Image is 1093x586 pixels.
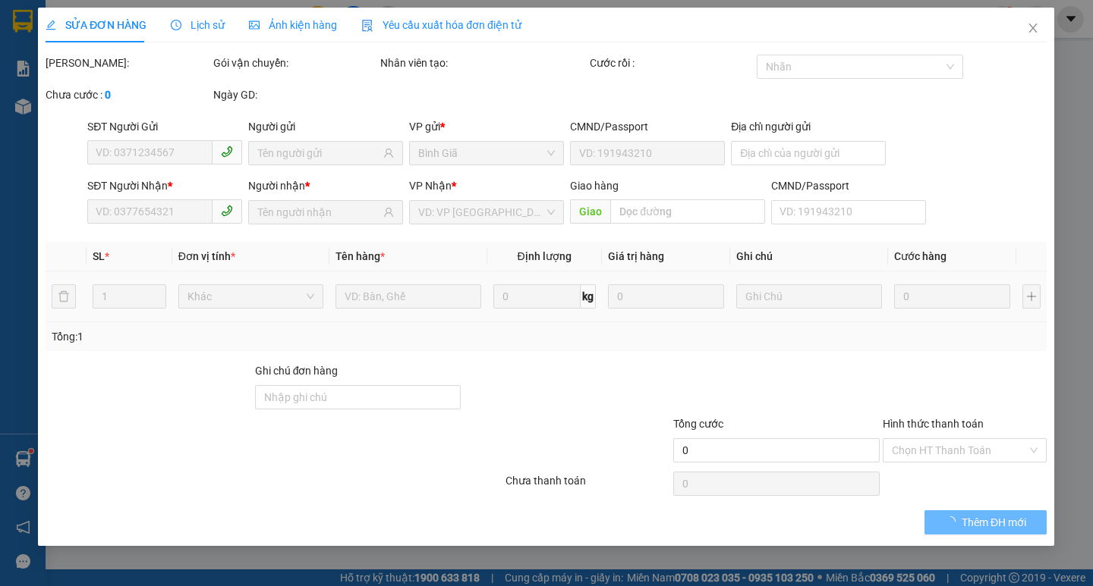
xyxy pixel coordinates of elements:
[608,284,725,309] input: 0
[732,118,887,135] div: Địa chỉ người gửi
[172,19,225,31] span: Lịch sử
[213,55,378,71] div: Gói vận chuyển:
[1028,22,1040,34] span: close
[362,20,374,32] img: icon
[46,19,146,31] span: SỬA ĐƠN HÀNG
[258,145,381,161] input: Tên người gửi
[945,516,962,527] span: loading
[362,19,522,31] span: Yêu cầu xuất hóa đơn điện tử
[222,205,234,217] span: phone
[731,242,888,271] th: Ghi chú
[336,284,481,309] input: VD: Bàn, Ghế
[222,146,234,158] span: phone
[1023,284,1041,309] button: plus
[608,250,664,262] span: Giá trị hàng
[172,20,182,30] span: clock-circle
[894,250,947,262] span: Cước hàng
[52,284,76,309] button: delete
[737,284,882,309] input: Ghi Chú
[46,55,210,71] div: [PERSON_NAME]:
[611,199,766,224] input: Dọc đường
[380,55,587,71] div: Nhân viên tạo:
[894,284,1011,309] input: 0
[52,328,423,345] div: Tổng: 1
[571,199,611,224] span: Giao
[419,142,556,165] span: Bình Giã
[88,177,243,194] div: SĐT Người Nhận
[673,418,723,430] span: Tổng cước
[962,514,1026,531] span: Thêm ĐH mới
[187,285,314,308] span: Khác
[255,365,339,377] label: Ghi chú đơn hàng
[384,207,395,218] span: user
[581,284,596,309] span: kg
[410,118,565,135] div: VP gửi
[571,118,726,135] div: CMND/Passport
[178,250,235,262] span: Đơn vị tính
[336,250,386,262] span: Tên hàng
[571,180,619,192] span: Giao hàng
[924,510,1047,534] button: Thêm ĐH mới
[46,86,210,103] div: Chưa cước :
[88,118,243,135] div: SĐT Người Gửi
[250,19,338,31] span: Ảnh kiện hàng
[213,86,378,103] div: Ngày GD:
[46,20,56,30] span: edit
[250,20,260,30] span: picture
[518,250,572,262] span: Định lượng
[249,118,404,135] div: Người gửi
[1013,8,1055,50] button: Close
[410,180,452,192] span: VP Nhận
[105,89,111,101] b: 0
[505,472,672,499] div: Chưa thanh toán
[571,141,726,165] input: VD: 191943210
[883,418,984,430] label: Hình thức thanh toán
[249,177,404,194] div: Người nhận
[384,148,395,158] span: user
[732,141,887,165] input: Địa chỉ của người gửi
[93,250,105,262] span: SL
[258,204,381,221] input: Tên người nhận
[590,55,754,71] div: Cước rồi :
[255,385,461,409] input: Ghi chú đơn hàng
[772,177,927,194] div: CMND/Passport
